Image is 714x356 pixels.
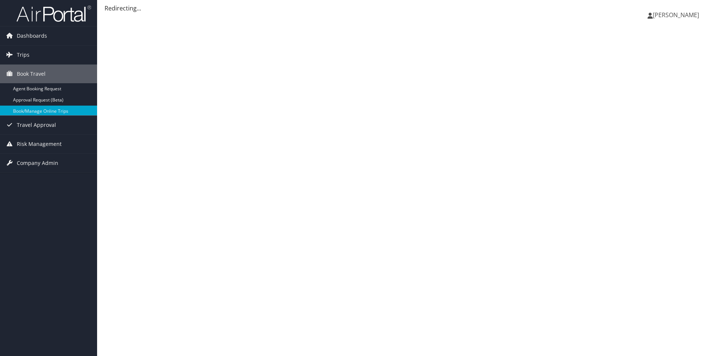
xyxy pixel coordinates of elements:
[653,11,699,19] span: [PERSON_NAME]
[648,4,707,26] a: [PERSON_NAME]
[17,46,30,64] span: Trips
[17,116,56,134] span: Travel Approval
[17,154,58,172] span: Company Admin
[17,65,46,83] span: Book Travel
[17,135,62,153] span: Risk Management
[16,5,91,22] img: airportal-logo.png
[17,26,47,45] span: Dashboards
[105,4,707,13] div: Redirecting...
